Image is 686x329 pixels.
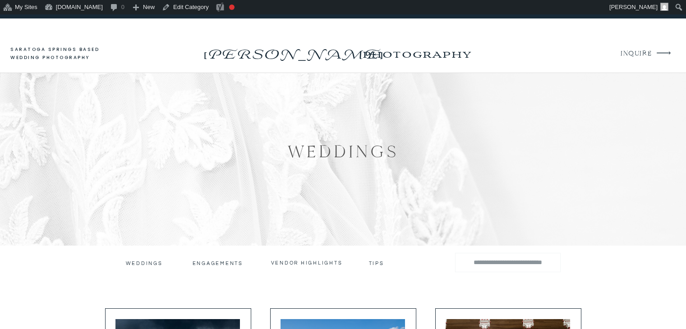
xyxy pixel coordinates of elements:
a: engagements [193,260,245,266]
span: [PERSON_NAME] [609,4,658,10]
a: vendor highlights [271,260,343,266]
h1: Weddings [222,140,465,164]
a: saratoga springs based wedding photography [10,46,116,62]
a: tips [369,260,386,265]
a: Weddings [126,260,161,266]
a: photography [345,41,488,66]
img: Views over 48 hours. Click for more Jetpack Stats. [243,2,293,13]
a: [PERSON_NAME] [201,44,385,58]
div: Focus keyphrase not set [229,5,235,10]
a: INQUIRE [621,48,651,60]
